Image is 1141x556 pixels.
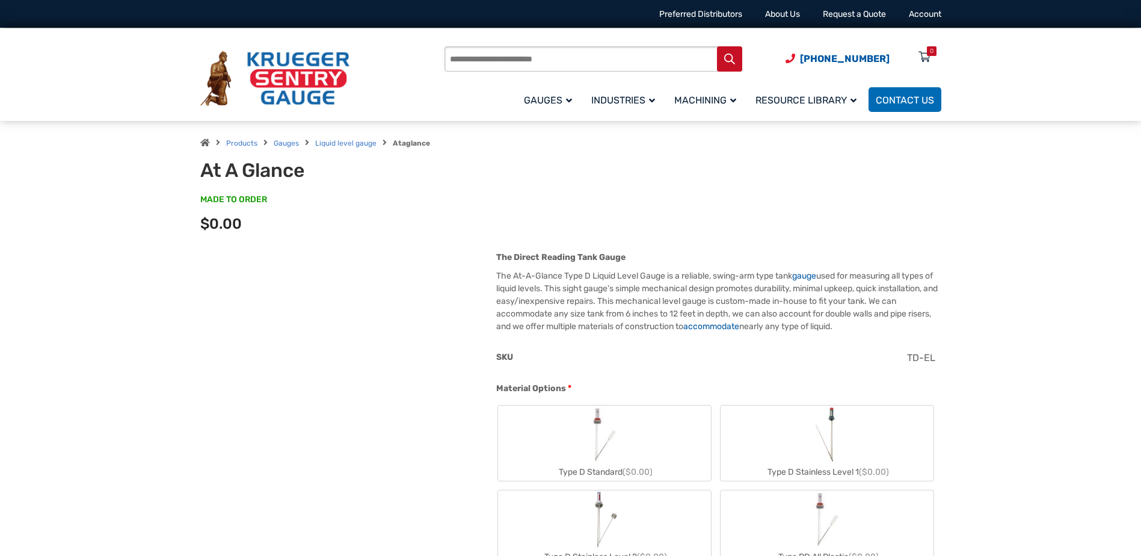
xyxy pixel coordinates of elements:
div: Type D Standard [498,463,711,481]
a: Gauges [274,139,299,147]
span: Gauges [524,94,572,106]
span: MADE TO ORDER [200,194,267,206]
a: Gauges [517,85,584,114]
div: Type D Stainless Level 1 [721,463,933,481]
img: At A Glance - Image 3 [384,431,455,504]
a: Industries [584,85,667,114]
img: Krueger Sentry Gauge [200,51,349,107]
a: Phone Number (920) 434-8860 [786,51,890,66]
p: The At-A-Glance Type D Liquid Level Gauge is a reliable, swing-arm type tank used for measuring a... [496,270,941,333]
strong: Ataglance [393,139,430,147]
a: Account [909,9,941,19]
span: Industries [591,94,655,106]
span: Resource Library [755,94,857,106]
span: SKU [496,352,513,362]
div: 0 [930,46,933,56]
label: Type D Stainless Level 1 [721,406,933,481]
a: accommodate [683,321,739,332]
img: At A Glance [269,251,413,431]
img: At A Glance - Image 2 [306,431,376,504]
span: $0.00 [200,215,242,232]
span: Machining [674,94,736,106]
a: Request a Quote [823,9,886,19]
span: TD-EL [907,352,935,363]
label: Type D Standard [498,406,711,481]
span: ($0.00) [859,467,889,477]
span: ($0.00) [623,467,653,477]
span: Contact Us [876,94,934,106]
img: Chemical Sight Gauge [811,406,843,463]
a: View full-screen image gallery [451,261,472,282]
img: At A Glance [227,431,297,504]
a: About Us [765,9,800,19]
strong: The Direct Reading Tank Gauge [496,252,626,262]
a: Liquid level gauge [315,139,377,147]
a: gauge [792,271,816,281]
a: Resource Library [748,85,869,114]
span: Material Options [496,383,566,394]
a: Preferred Distributors [659,9,742,19]
a: Machining [667,85,748,114]
abbr: required [568,382,571,395]
a: Contact Us [869,87,941,112]
span: [PHONE_NUMBER] [800,53,890,64]
a: Products [226,139,257,147]
h1: At A Glance [200,159,497,182]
